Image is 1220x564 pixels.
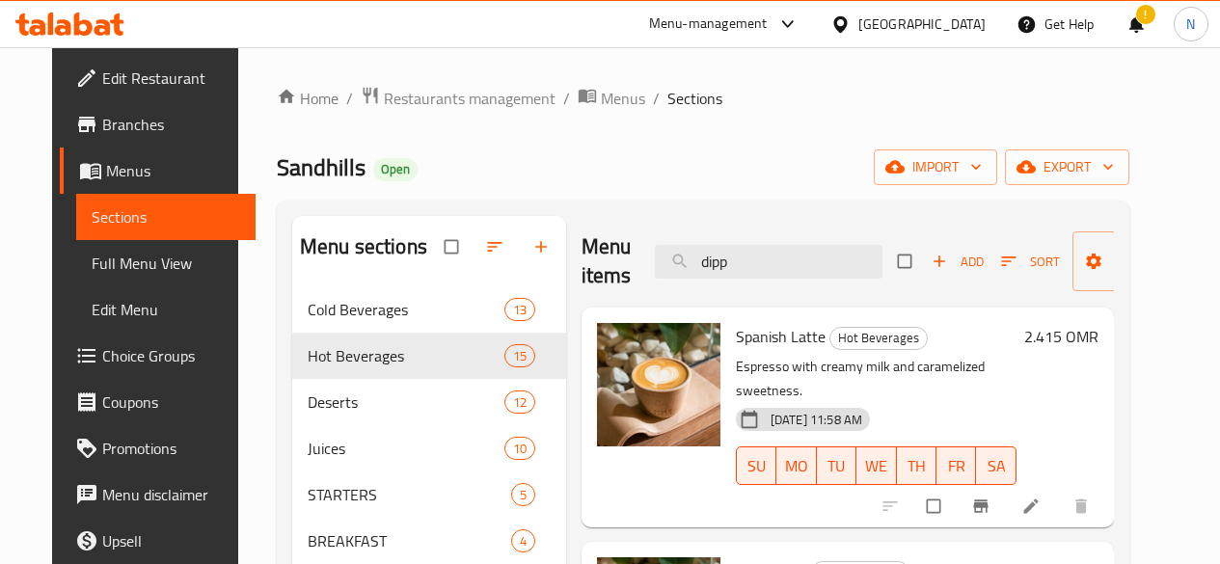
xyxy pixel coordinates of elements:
[520,226,566,268] button: Add section
[60,518,256,564] a: Upsell
[960,485,1006,527] button: Branch-specific-item
[1005,149,1129,185] button: export
[736,322,826,351] span: Spanish Latte
[1088,237,1194,285] span: Manage items
[736,446,776,485] button: SU
[504,298,535,321] div: items
[308,344,504,367] span: Hot Beverages
[1060,485,1106,527] button: delete
[858,13,986,35] div: [GEOGRAPHIC_DATA]
[889,155,982,179] span: import
[60,101,256,148] a: Branches
[864,452,888,480] span: WE
[76,194,256,240] a: Sections
[504,390,535,414] div: items
[106,159,240,182] span: Menus
[60,55,256,101] a: Edit Restaurant
[601,87,645,110] span: Menus
[505,440,534,458] span: 10
[578,86,645,111] a: Menus
[784,452,808,480] span: MO
[60,425,256,471] a: Promotions
[60,379,256,425] a: Coupons
[505,347,534,365] span: 15
[60,471,256,518] a: Menu disclaimer
[511,483,535,506] div: items
[92,298,240,321] span: Edit Menu
[102,344,240,367] span: Choice Groups
[102,390,240,414] span: Coupons
[1072,231,1209,291] button: Manage items
[308,390,504,414] span: Deserts
[308,529,511,552] span: BREAKFAST
[597,323,720,446] img: Spanish Latte
[829,327,928,350] div: Hot Beverages
[996,247,1065,277] button: Sort
[886,243,927,280] span: Select section
[1001,251,1060,273] span: Sort
[667,87,722,110] span: Sections
[736,355,1017,403] p: Espresso with creamy milk and caramelized sweetness.
[653,87,660,110] li: /
[292,425,566,471] div: Juices10
[346,87,353,110] li: /
[776,446,816,485] button: MO
[512,532,534,551] span: 4
[1020,155,1114,179] span: export
[102,67,240,90] span: Edit Restaurant
[92,252,240,275] span: Full Menu View
[292,286,566,333] div: Cold Beverages13
[504,437,535,460] div: items
[825,452,849,480] span: TU
[655,245,882,279] input: search
[292,518,566,564] div: BREAKFAST4
[1024,323,1098,350] h6: 2.415 OMR
[984,452,1008,480] span: SA
[915,488,956,524] span: Select to update
[102,437,240,460] span: Promotions
[512,486,534,504] span: 5
[308,483,511,506] span: STARTERS
[361,86,556,111] a: Restaurants management
[874,149,997,185] button: import
[504,344,535,367] div: items
[102,483,240,506] span: Menu disclaimer
[292,471,566,518] div: STARTERS5
[944,452,968,480] span: FR
[76,240,256,286] a: Full Menu View
[927,247,989,277] span: Add item
[76,286,256,333] a: Edit Menu
[830,327,927,349] span: Hot Beverages
[976,446,1016,485] button: SA
[292,379,566,425] div: Deserts12
[102,113,240,136] span: Branches
[511,529,535,552] div: items
[649,13,768,36] div: Menu-management
[817,446,856,485] button: TU
[292,333,566,379] div: Hot Beverages15
[300,232,427,261] h2: Menu sections
[277,86,1129,111] nav: breadcrumb
[505,301,534,319] span: 13
[92,205,240,228] span: Sections
[308,437,504,460] span: Juices
[856,446,896,485] button: WE
[308,298,504,321] span: Cold Beverages
[505,393,534,412] span: 12
[1186,13,1195,35] span: N
[905,452,929,480] span: TH
[373,161,418,177] span: Open
[60,333,256,379] a: Choice Groups
[897,446,936,485] button: TH
[563,87,570,110] li: /
[936,446,976,485] button: FR
[745,452,769,480] span: SU
[932,251,984,273] span: Add
[277,146,366,189] span: Sandhills
[1021,497,1044,516] a: Edit menu item
[384,87,556,110] span: Restaurants management
[474,226,520,268] span: Sort sections
[60,148,256,194] a: Menus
